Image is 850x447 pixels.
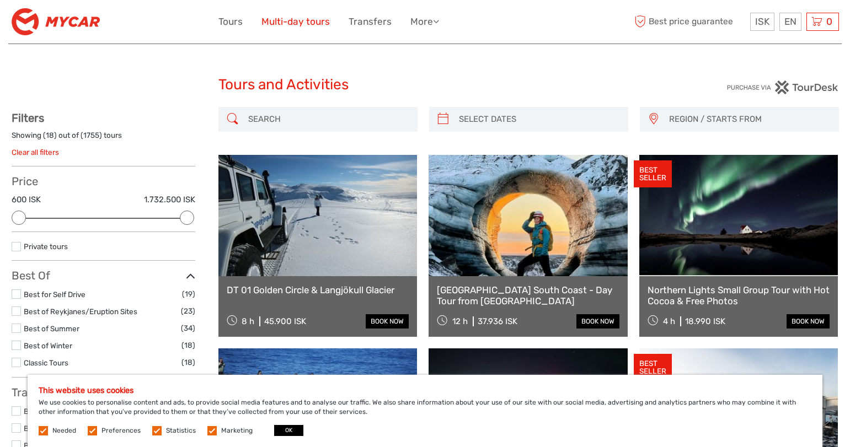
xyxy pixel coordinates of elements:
h3: Best Of [12,269,195,282]
span: 12 h [452,316,468,326]
label: Needed [52,426,76,435]
label: 18 [46,130,54,141]
h3: Price [12,175,195,188]
button: Open LiveChat chat widget [127,17,140,30]
label: 1.732.500 ISK [144,194,195,206]
h1: Tours and Activities [218,76,632,94]
input: SELECT DATES [455,110,623,129]
a: More [410,14,439,30]
a: book now [366,314,409,328]
a: Private tours [24,242,68,251]
label: Preferences [101,426,141,435]
span: 4 h [663,316,675,326]
a: Tours [218,14,243,30]
div: Showing ( ) out of ( ) tours [12,130,195,147]
a: Best for Self Drive [24,290,85,299]
a: book now [576,314,619,328]
div: BEST SELLER [634,354,672,381]
span: (23) [181,305,195,317]
a: Clear all filters [12,148,59,157]
span: (18) [181,356,195,369]
input: SEARCH [244,110,412,129]
label: 600 ISK [12,194,41,206]
a: Bicycle [24,407,48,416]
a: Best of Reykjanes/Eruption Sites [24,307,137,316]
span: Best price guarantee [632,13,747,31]
a: Multi-day tours [261,14,330,30]
span: 8 h [242,316,254,326]
label: Statistics [166,426,196,435]
a: [GEOGRAPHIC_DATA] South Coast - Day Tour from [GEOGRAPHIC_DATA] [437,284,619,307]
h3: Travel Method [12,386,195,399]
button: OK [274,425,303,436]
div: EN [779,13,801,31]
span: (34) [181,322,195,335]
p: We're away right now. Please check back later! [15,19,125,28]
span: 0 [825,16,834,27]
a: Boat [24,424,40,433]
label: Marketing [221,426,253,435]
a: Best of Summer [24,324,79,333]
a: Best of Winter [24,341,72,350]
span: (18) [181,339,195,352]
span: ISK [755,16,769,27]
a: Transfers [349,14,392,30]
a: book now [787,314,830,328]
h5: This website uses cookies [39,386,811,395]
a: Classic Tours [24,358,68,367]
label: 1755 [83,130,99,141]
a: Northern Lights Small Group Tour with Hot Cocoa & Free Photos [648,284,830,307]
div: 18.990 ISK [685,316,725,326]
strong: Filters [12,111,44,125]
img: 3195-1797b0cd-02a8-4b19-8eb3-e1b3e2a469b3_logo_small.png [12,8,100,35]
button: REGION / STARTS FROM [664,110,833,128]
img: PurchaseViaTourDesk.png [726,80,838,94]
div: 37.936 ISK [478,316,517,326]
div: BEST SELLER [634,160,672,188]
div: We use cookies to personalise content and ads, to provide social media features and to analyse ou... [28,375,822,447]
span: (19) [182,288,195,300]
div: 45.900 ISK [264,316,306,326]
a: DT 01 Golden Circle & Langjökull Glacier [227,284,409,295]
